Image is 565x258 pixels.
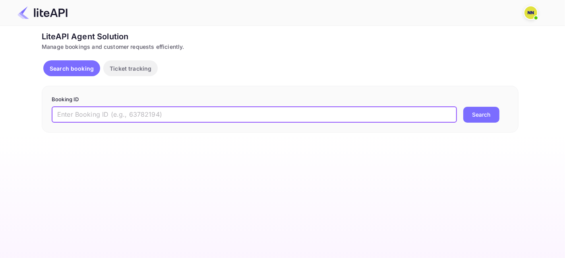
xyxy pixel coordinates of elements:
[110,64,151,73] p: Ticket tracking
[52,107,457,123] input: Enter Booking ID (e.g., 63782194)
[17,6,68,19] img: LiteAPI Logo
[42,31,519,42] div: LiteAPI Agent Solution
[50,64,94,73] p: Search booking
[52,96,509,104] p: Booking ID
[524,6,537,19] img: N/A N/A
[463,107,499,123] button: Search
[42,42,519,51] div: Manage bookings and customer requests efficiently.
